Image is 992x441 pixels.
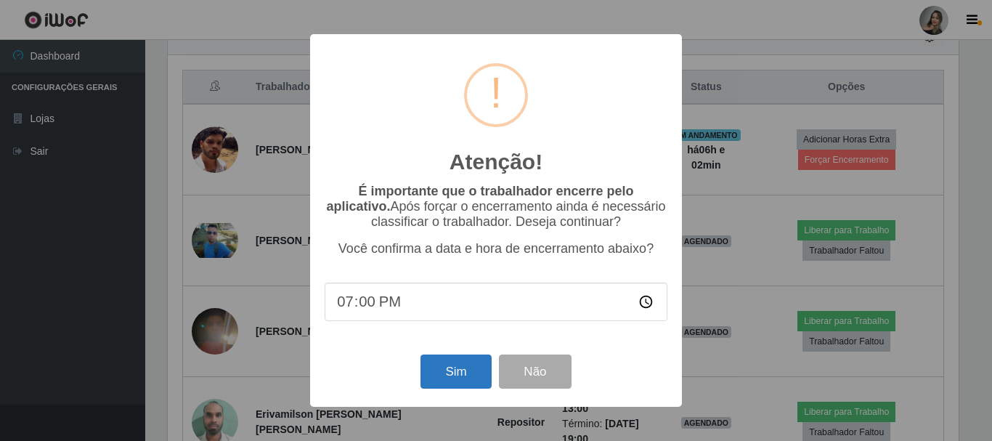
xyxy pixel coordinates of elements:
button: Sim [420,355,491,389]
h2: Atenção! [450,149,542,175]
button: Não [499,355,571,389]
p: Após forçar o encerramento ainda é necessário classificar o trabalhador. Deseja continuar? [325,184,667,230]
p: Você confirma a data e hora de encerramento abaixo? [325,241,667,256]
b: É importante que o trabalhador encerre pelo aplicativo. [326,184,633,214]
